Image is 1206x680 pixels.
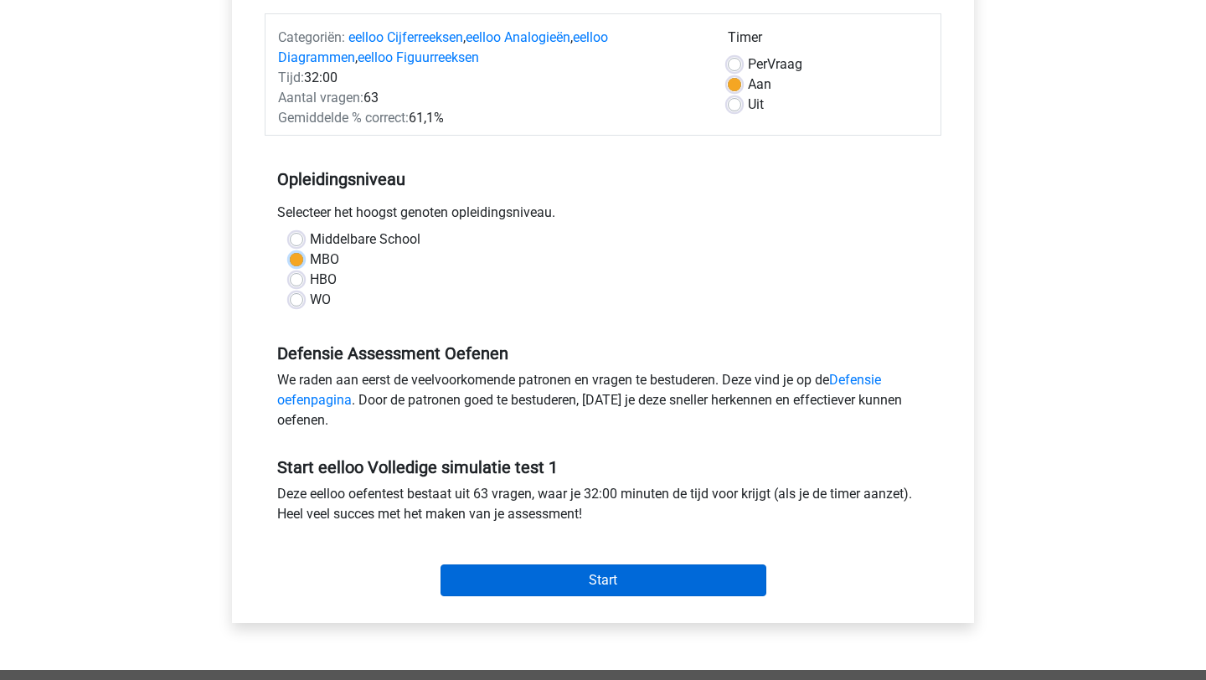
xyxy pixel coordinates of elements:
a: eelloo Cijferreeksen [348,29,463,45]
label: Vraag [748,54,802,75]
a: eelloo Figuurreeksen [358,49,479,65]
span: Tijd: [278,70,304,85]
h5: Start eelloo Volledige simulatie test 1 [277,457,929,477]
a: eelloo Analogieën [466,29,570,45]
span: Categoriën: [278,29,345,45]
div: Deze eelloo oefentest bestaat uit 63 vragen, waar je 32:00 minuten de tijd voor krijgt (als je de... [265,484,941,531]
label: WO [310,290,331,310]
div: We raden aan eerst de veelvoorkomende patronen en vragen te bestuderen. Deze vind je op de . Door... [265,370,941,437]
label: Middelbare School [310,229,420,250]
h5: Opleidingsniveau [277,162,929,196]
div: , , , [265,28,715,68]
div: Selecteer het hoogst genoten opleidingsniveau. [265,203,941,229]
span: Aantal vragen: [278,90,363,106]
div: 61,1% [265,108,715,128]
div: 32:00 [265,68,715,88]
label: Aan [748,75,771,95]
label: Uit [748,95,764,115]
h5: Defensie Assessment Oefenen [277,343,929,363]
span: Gemiddelde % correct: [278,110,409,126]
span: Per [748,56,767,72]
div: Timer [728,28,928,54]
label: MBO [310,250,339,270]
label: HBO [310,270,337,290]
div: 63 [265,88,715,108]
input: Start [441,564,766,596]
